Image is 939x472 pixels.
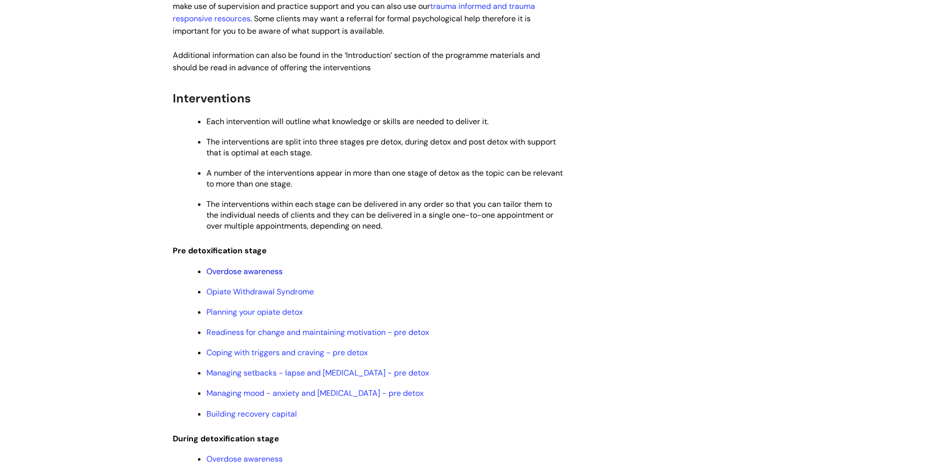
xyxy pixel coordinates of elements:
span: Pre detoxification stage [173,245,267,256]
a: Readiness for change and maintaining motivation - pre detox [206,327,429,337]
span: Additional information can also be found in the ‘Introduction’ section of the programme materials... [173,50,540,73]
a: Building recovery capital [206,409,297,419]
span: Interventions [173,91,251,106]
span: The interventions are split into three stages pre detox, during detox and post detox with support... [206,137,556,158]
a: trauma informed and trauma responsive resources [173,1,535,24]
a: Opiate Withdrawal Syndrome [206,286,314,297]
span: Each intervention will outline what knowledge or skills are needed to deliver it. [206,116,489,127]
a: Overdose awareness [206,266,283,277]
span: A number of the interventions appear in more than one stage of detox as the topic can be relevant... [206,168,563,189]
a: Managing setbacks - lapse and [MEDICAL_DATA] - pre detox [206,368,429,378]
a: Coping with triggers and craving - pre detox [206,347,368,358]
span: The interventions within each stage can be delivered in any order so that you can tailor them to ... [206,199,553,231]
a: Overdose awareness [206,454,283,464]
a: Planning your opiate detox [206,307,303,317]
span: During detoxification stage [173,433,279,444]
a: Managing mood - anxiety and [MEDICAL_DATA] - pre detox [206,388,424,398]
